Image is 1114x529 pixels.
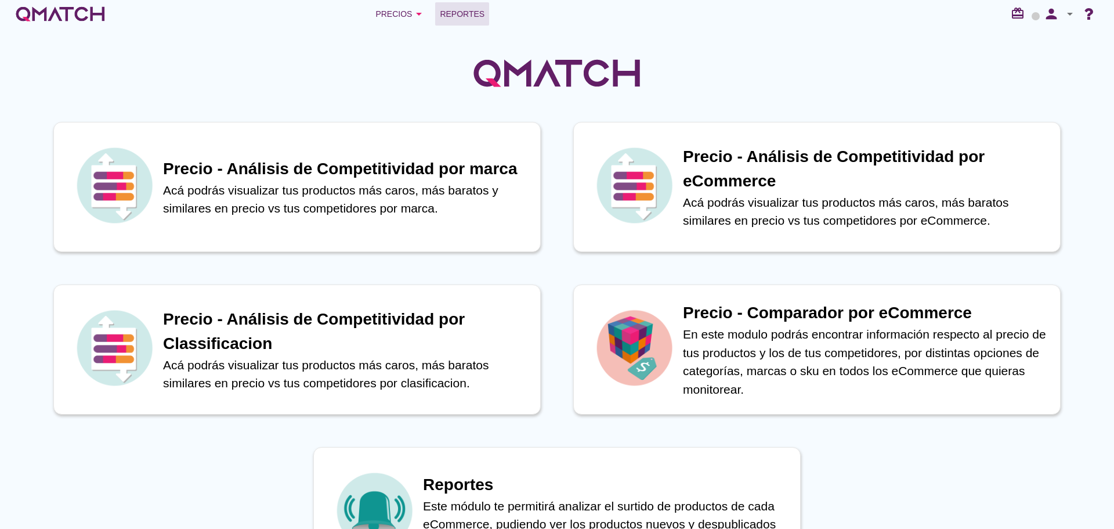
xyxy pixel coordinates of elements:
[1011,6,1029,20] i: redeem
[470,44,644,102] img: QMatchLogo
[163,307,529,356] h1: Precio - Análisis de Competitividad por Classificacion
[1063,7,1077,21] i: arrow_drop_down
[683,325,1048,398] p: En este modulo podrás encontrar información respecto al precio de tus productos y los de tus comp...
[163,356,529,393] p: Acá podrás visualizar tus productos más caros, más baratos similares en precio vs tus competidore...
[375,7,426,21] div: Precios
[435,2,489,26] a: Reportes
[423,473,789,497] h1: Reportes
[683,301,1048,325] h1: Precio - Comparador por eCommerce
[366,2,435,26] button: Precios
[594,307,675,388] img: icon
[1040,6,1063,22] i: person
[163,157,529,181] h1: Precio - Análisis de Competitividad por marca
[37,285,557,415] a: iconPrecio - Análisis de Competitividad por ClassificacionAcá podrás visualizar tus productos más...
[163,181,529,218] p: Acá podrás visualizar tus productos más caros, más baratos y similares en precio vs tus competido...
[683,145,1048,193] h1: Precio - Análisis de Competitividad por eCommerce
[37,122,557,252] a: iconPrecio - Análisis de Competitividad por marcaAcá podrás visualizar tus productos más caros, m...
[683,193,1048,230] p: Acá podrás visualizar tus productos más caros, más baratos similares en precio vs tus competidore...
[557,285,1077,415] a: iconPrecio - Comparador por eCommerceEn este modulo podrás encontrar información respecto al prec...
[557,122,1077,252] a: iconPrecio - Análisis de Competitividad por eCommerceAcá podrás visualizar tus productos más caro...
[412,7,426,21] i: arrow_drop_down
[594,145,675,226] img: icon
[74,145,155,226] img: icon
[14,2,107,26] a: white-qmatch-logo
[440,7,484,21] span: Reportes
[74,307,155,388] img: icon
